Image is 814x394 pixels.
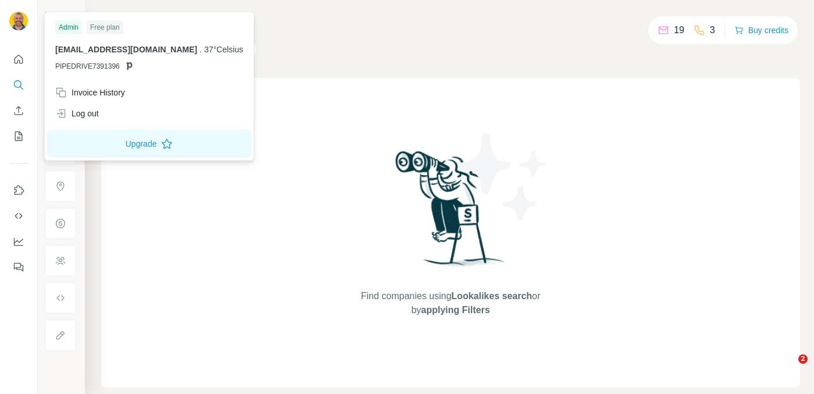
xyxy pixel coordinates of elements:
[451,291,532,301] span: Lookalikes search
[734,22,788,38] button: Buy credits
[55,20,82,34] div: Admin
[451,125,555,229] img: Surfe Illustration - Stars
[55,87,125,98] div: Invoice History
[9,100,28,121] button: Enrich CSV
[9,180,28,201] button: Use Surfe on LinkedIn
[358,289,544,317] span: Find companies using or by
[9,49,28,70] button: Quick start
[47,130,251,158] button: Upgrade
[774,354,802,382] iframe: Intercom live chat
[9,231,28,252] button: Dashboard
[36,7,84,24] button: Show
[9,205,28,226] button: Use Surfe API
[87,20,123,34] div: Free plan
[204,45,243,54] span: 37°Celsius
[674,23,684,37] p: 19
[9,257,28,278] button: Feedback
[9,126,28,147] button: My lists
[9,12,28,30] img: Avatar
[9,74,28,95] button: Search
[55,108,99,119] div: Log out
[199,45,202,54] span: .
[710,23,715,37] p: 3
[55,45,197,54] span: [EMAIL_ADDRESS][DOMAIN_NAME]
[798,354,808,364] span: 2
[390,148,511,278] img: Surfe Illustration - Woman searching with binoculars
[421,305,490,315] span: applying Filters
[55,61,120,72] span: PIPEDRIVE7391396
[101,14,800,30] h4: Search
